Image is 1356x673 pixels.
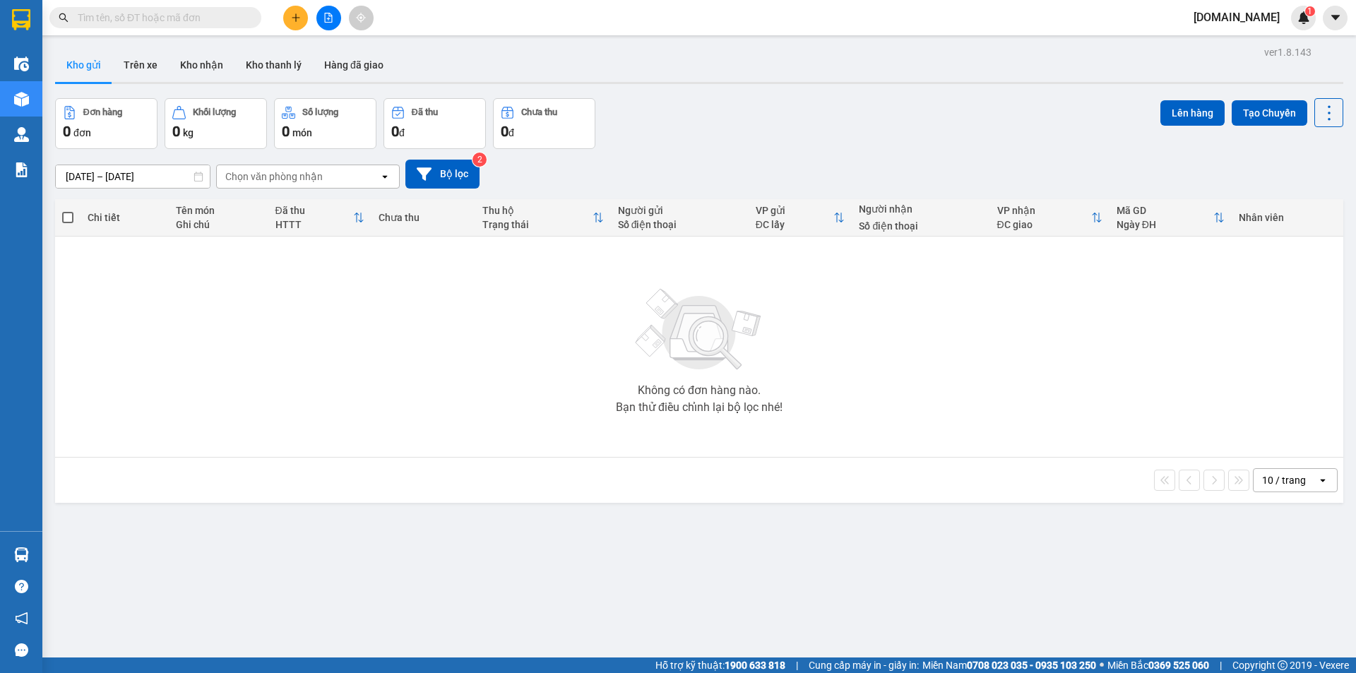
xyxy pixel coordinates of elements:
[1307,6,1312,16] span: 1
[15,612,28,625] span: notification
[225,169,323,184] div: Chọn văn phòng nhận
[482,205,593,216] div: Thu hộ
[501,123,509,140] span: 0
[391,123,399,140] span: 0
[997,205,1091,216] div: VP nhận
[55,48,112,82] button: Kho gửi
[1182,8,1291,26] span: [DOMAIN_NAME]
[165,98,267,149] button: Khối lượng0kg
[482,219,593,230] div: Trạng thái
[1297,11,1310,24] img: icon-new-feature
[14,162,29,177] img: solution-icon
[796,657,798,673] span: |
[922,657,1096,673] span: Miền Nam
[859,203,982,215] div: Người nhận
[749,199,852,237] th: Toggle SortBy
[1232,100,1307,126] button: Tạo Chuyến
[193,107,236,117] div: Khối lượng
[55,98,157,149] button: Đơn hàng0đơn
[618,205,742,216] div: Người gửi
[14,92,29,107] img: warehouse-icon
[316,6,341,30] button: file-add
[15,580,28,593] span: question-circle
[283,6,308,30] button: plus
[756,205,834,216] div: VP gửi
[268,199,372,237] th: Toggle SortBy
[1220,657,1222,673] span: |
[14,127,29,142] img: warehouse-icon
[63,123,71,140] span: 0
[399,127,405,138] span: đ
[59,13,69,23] span: search
[1305,6,1315,16] sup: 1
[1160,100,1225,126] button: Lên hàng
[1100,662,1104,668] span: ⚪️
[1264,44,1312,60] div: ver 1.8.143
[1323,6,1348,30] button: caret-down
[176,219,261,230] div: Ghi chú
[990,199,1110,237] th: Toggle SortBy
[618,219,742,230] div: Số điện thoại
[616,402,783,413] div: Bạn thử điều chỉnh lại bộ lọc nhé!
[349,6,374,30] button: aim
[88,212,161,223] div: Chi tiết
[14,56,29,71] img: warehouse-icon
[1317,475,1328,486] svg: open
[15,643,28,657] span: message
[169,48,234,82] button: Kho nhận
[412,107,438,117] div: Đã thu
[275,219,354,230] div: HTTT
[56,165,210,188] input: Select a date range.
[172,123,180,140] span: 0
[638,385,761,396] div: Không có đơn hàng nào.
[629,280,770,379] img: svg+xml;base64,PHN2ZyBjbGFzcz0ibGlzdC1wbHVnX19zdmciIHhtbG5zPSJodHRwOi8vd3d3LnczLm9yZy8yMDAwL3N2Zy...
[379,212,468,223] div: Chưa thu
[356,13,366,23] span: aim
[493,98,595,149] button: Chưa thu0đ
[1148,660,1209,671] strong: 0369 525 060
[756,219,834,230] div: ĐC lấy
[1278,660,1287,670] span: copyright
[655,657,785,673] span: Hỗ trợ kỹ thuật:
[1110,199,1232,237] th: Toggle SortBy
[997,219,1091,230] div: ĐC giao
[234,48,313,82] button: Kho thanh lý
[274,98,376,149] button: Số lượng0món
[475,199,611,237] th: Toggle SortBy
[383,98,486,149] button: Đã thu0đ
[176,205,261,216] div: Tên món
[183,127,194,138] span: kg
[83,107,122,117] div: Đơn hàng
[859,220,982,232] div: Số điện thoại
[472,153,487,167] sup: 2
[809,657,919,673] span: Cung cấp máy in - giấy in:
[509,127,514,138] span: đ
[725,660,785,671] strong: 1900 633 818
[78,10,244,25] input: Tìm tên, số ĐT hoặc mã đơn
[73,127,91,138] span: đơn
[282,123,290,140] span: 0
[521,107,557,117] div: Chưa thu
[275,205,354,216] div: Đã thu
[379,171,391,182] svg: open
[1107,657,1209,673] span: Miền Bắc
[14,547,29,562] img: warehouse-icon
[323,13,333,23] span: file-add
[1262,473,1306,487] div: 10 / trang
[291,13,301,23] span: plus
[967,660,1096,671] strong: 0708 023 035 - 0935 103 250
[292,127,312,138] span: món
[12,9,30,30] img: logo-vxr
[313,48,395,82] button: Hàng đã giao
[1329,11,1342,24] span: caret-down
[405,160,480,189] button: Bộ lọc
[1117,205,1213,216] div: Mã GD
[1239,212,1336,223] div: Nhân viên
[112,48,169,82] button: Trên xe
[302,107,338,117] div: Số lượng
[1117,219,1213,230] div: Ngày ĐH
